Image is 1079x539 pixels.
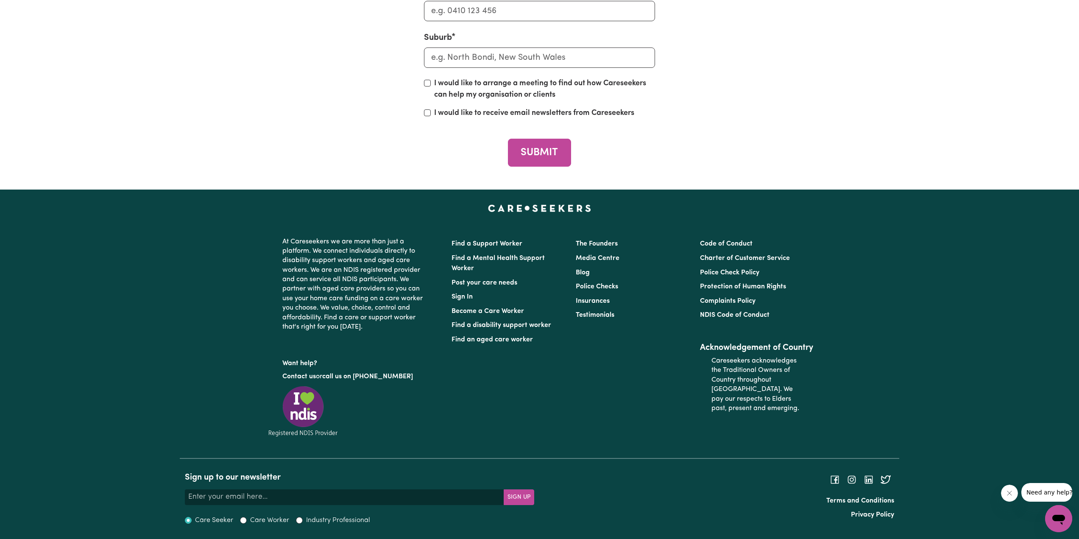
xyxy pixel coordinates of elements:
[576,283,618,290] a: Police Checks
[452,279,517,286] a: Post your care needs
[504,489,534,505] button: Subscribe
[424,31,452,44] label: Suburb
[864,476,874,483] a: Follow Careseekers on LinkedIn
[576,312,614,318] a: Testimonials
[488,205,591,212] a: Careseekers home page
[700,283,786,290] a: Protection of Human Rights
[700,343,814,353] h2: Acknowledgement of Country
[185,489,504,505] input: Enter your email here...
[452,336,533,343] a: Find an aged care worker
[452,240,522,247] a: Find a Support Worker
[881,476,891,483] a: Follow Careseekers on Twitter
[1021,483,1072,502] iframe: Message from company
[424,47,655,68] input: e.g. North Bondi, New South Wales
[576,298,610,304] a: Insurances
[282,369,424,385] p: or
[700,255,790,262] a: Charter of Customer Service
[700,298,756,304] a: Complaints Policy
[265,385,341,438] img: Registered NDIS provider
[424,1,655,21] input: e.g. 0410 123 456
[452,293,473,300] a: Sign In
[250,515,289,525] label: Care Worker
[1001,485,1018,502] iframe: Close message
[282,355,424,368] p: Want help?
[847,476,857,483] a: Follow Careseekers on Instagram
[434,78,655,101] label: I would like to arrange a meeting to find out how Careseekers can help my organisation or clients
[282,373,316,380] a: Contact us
[576,240,618,247] a: The Founders
[851,511,894,518] a: Privacy Policy
[185,472,534,483] h2: Sign up to our newsletter
[322,373,413,380] a: call us on [PHONE_NUMBER]
[711,353,803,416] p: Careseekers acknowledges the Traditional Owners of Country throughout [GEOGRAPHIC_DATA]. We pay o...
[306,515,370,525] label: Industry Professional
[452,308,524,315] a: Become a Care Worker
[826,497,894,504] a: Terms and Conditions
[576,255,619,262] a: Media Centre
[434,108,634,119] label: I would like to receive email newsletters from Careseekers
[452,322,551,329] a: Find a disability support worker
[282,234,424,335] p: At Careseekers we are more than just a platform. We connect individuals directly to disability su...
[700,312,770,318] a: NDIS Code of Conduct
[830,476,840,483] a: Follow Careseekers on Facebook
[576,269,590,276] a: Blog
[508,139,571,166] button: SUBMIT
[700,269,759,276] a: Police Check Policy
[195,515,233,525] label: Care Seeker
[452,255,545,272] a: Find a Mental Health Support Worker
[1045,505,1072,532] iframe: Button to launch messaging window
[700,240,753,247] a: Code of Conduct
[5,6,51,13] span: Need any help?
